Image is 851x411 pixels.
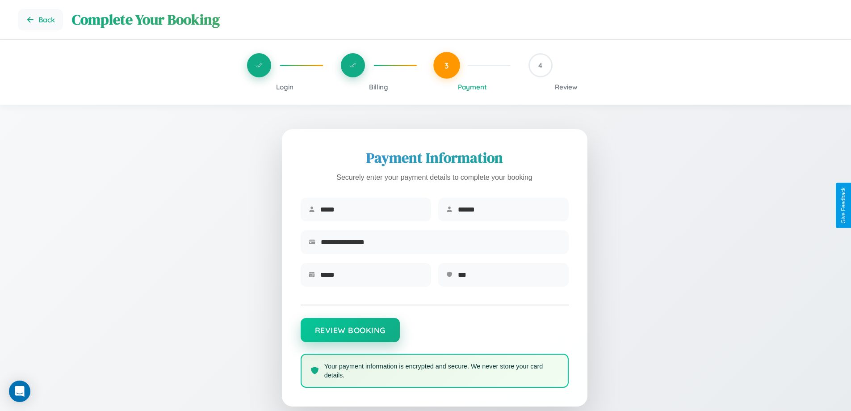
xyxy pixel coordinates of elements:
[444,60,449,70] span: 3
[538,61,542,70] span: 4
[18,9,63,30] button: Go back
[276,83,293,91] span: Login
[9,381,30,402] div: Open Intercom Messenger
[301,318,400,342] button: Review Booking
[72,10,833,30] h1: Complete Your Booking
[555,83,578,91] span: Review
[301,148,569,168] h2: Payment Information
[301,171,569,184] p: Securely enter your payment details to complete your booking
[369,83,388,91] span: Billing
[324,362,559,380] p: Your payment information is encrypted and secure. We never store your card details.
[840,187,847,224] div: Give Feedback
[458,83,487,91] span: Payment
